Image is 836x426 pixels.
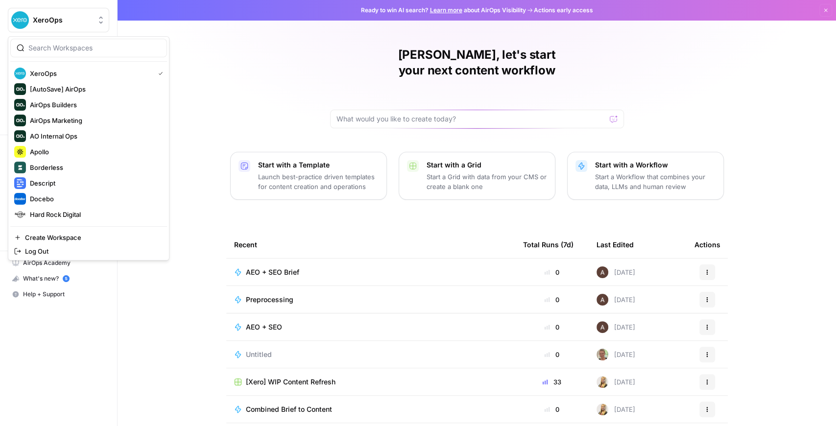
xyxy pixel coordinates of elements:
button: Start with a TemplateLaunch best-practice driven templates for content creation and operations [230,152,387,200]
span: Descript [30,178,159,188]
img: Hard Rock Digital Logo [14,209,26,220]
img: Descript Logo [14,177,26,189]
div: Recent [234,231,507,258]
span: [AutoSave] AirOps [30,84,159,94]
span: Hard Rock Digital [30,210,159,219]
div: 0 [523,295,581,305]
button: What's new? 5 [8,271,109,286]
div: [DATE] [597,376,635,388]
a: 5 [63,275,70,282]
button: Workspace: XeroOps [8,8,109,32]
img: Docebo Logo [14,193,26,205]
a: Create Workspace [10,231,167,244]
p: Start a Grid with data from your CMS or create a blank one [427,172,547,191]
a: Preprocessing [234,295,507,305]
a: Learn more [430,6,462,14]
span: Help + Support [23,290,105,299]
img: wtbmvrjo3qvncyiyitl6zoukl9gz [597,321,608,333]
a: AirOps Academy [8,255,109,271]
span: Apollo [30,147,159,157]
span: Preprocessing [246,295,293,305]
a: Untitled [234,350,507,359]
div: [DATE] [597,349,635,360]
div: 0 [523,322,581,332]
img: Borderless Logo [14,162,26,173]
p: Start with a Grid [427,160,547,170]
h1: [PERSON_NAME], let's start your next content workflow [330,47,624,78]
img: Apollo Logo [14,146,26,158]
a: Log Out [10,244,167,258]
div: Actions [694,231,720,258]
span: Borderless [30,163,159,172]
span: Create Workspace [25,233,159,242]
img: lmunieaapx9c9tryyoi7fiszj507 [597,349,608,360]
span: XeroOps [33,15,92,25]
img: XeroOps Logo [14,68,26,79]
button: Start with a WorkflowStart a Workflow that combines your data, LLMs and human review [567,152,724,200]
span: AEO + SEO [246,322,282,332]
div: Workspace: XeroOps [8,36,169,260]
div: 0 [523,267,581,277]
img: ygsh7oolkwauxdw54hskm6m165th [597,403,608,415]
span: AO Internal Ops [30,131,159,141]
div: 0 [523,404,581,414]
span: AirOps Marketing [30,116,159,125]
div: [DATE] [597,266,635,278]
span: XeroOps [30,69,150,78]
p: Launch best-practice driven templates for content creation and operations [258,172,379,191]
div: [DATE] [597,403,635,415]
img: AirOps Marketing Logo [14,115,26,126]
p: Start a Workflow that combines your data, LLMs and human review [595,172,716,191]
span: AirOps Builders [30,100,159,110]
span: Actions early access [534,6,593,15]
div: What's new? [8,271,109,286]
img: [AutoSave] AirOps Logo [14,83,26,95]
button: Help + Support [8,286,109,302]
span: AEO + SEO Brief [246,267,299,277]
span: Docebo [30,194,159,204]
div: Total Runs (7d) [523,231,573,258]
span: Ready to win AI search? about AirOps Visibility [361,6,526,15]
span: Combined Brief to Content [246,404,332,414]
img: wtbmvrjo3qvncyiyitl6zoukl9gz [597,294,608,306]
button: Start with a GridStart a Grid with data from your CMS or create a blank one [399,152,555,200]
img: wtbmvrjo3qvncyiyitl6zoukl9gz [597,266,608,278]
span: AirOps Academy [23,259,105,267]
text: 5 [65,276,67,281]
span: Log Out [25,246,159,256]
a: AEO + SEO Brief [234,267,507,277]
input: What would you like to create today? [336,114,606,124]
img: ygsh7oolkwauxdw54hskm6m165th [597,376,608,388]
div: 33 [523,377,581,387]
input: Search Workspaces [28,43,161,53]
img: AirOps Builders Logo [14,99,26,111]
p: Start with a Workflow [595,160,716,170]
img: XeroOps Logo [11,11,29,29]
a: [Xero] WIP Content Refresh [234,377,507,387]
span: [Xero] WIP Content Refresh [246,377,335,387]
a: Combined Brief to Content [234,404,507,414]
div: 0 [523,350,581,359]
p: Start with a Template [258,160,379,170]
div: Last Edited [597,231,634,258]
div: [DATE] [597,321,635,333]
a: AEO + SEO [234,322,507,332]
img: AO Internal Ops Logo [14,130,26,142]
div: [DATE] [597,294,635,306]
span: Untitled [246,350,272,359]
